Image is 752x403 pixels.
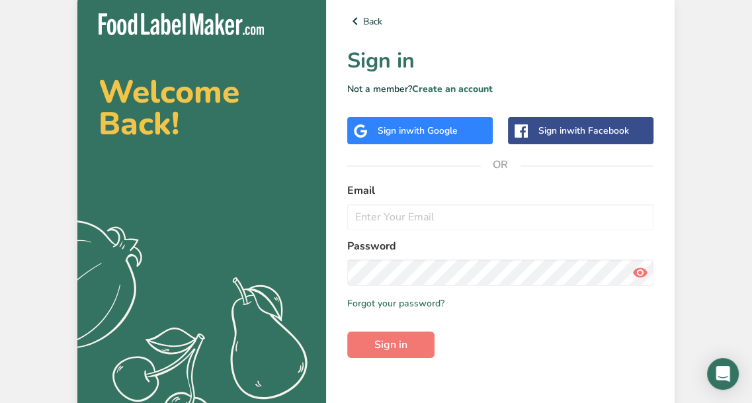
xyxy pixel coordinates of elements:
[707,358,739,390] div: Open Intercom Messenger
[347,13,653,29] a: Back
[99,13,264,35] img: Food Label Maker
[347,183,653,199] label: Email
[347,296,444,310] a: Forgot your password?
[374,337,407,353] span: Sign in
[347,45,653,77] h1: Sign in
[378,124,458,138] div: Sign in
[538,124,629,138] div: Sign in
[567,124,629,137] span: with Facebook
[347,204,653,230] input: Enter Your Email
[347,238,653,254] label: Password
[347,332,435,358] button: Sign in
[99,76,305,140] h2: Welcome Back!
[347,82,653,96] p: Not a member?
[406,124,458,137] span: with Google
[412,83,493,95] a: Create an account
[481,145,521,185] span: OR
